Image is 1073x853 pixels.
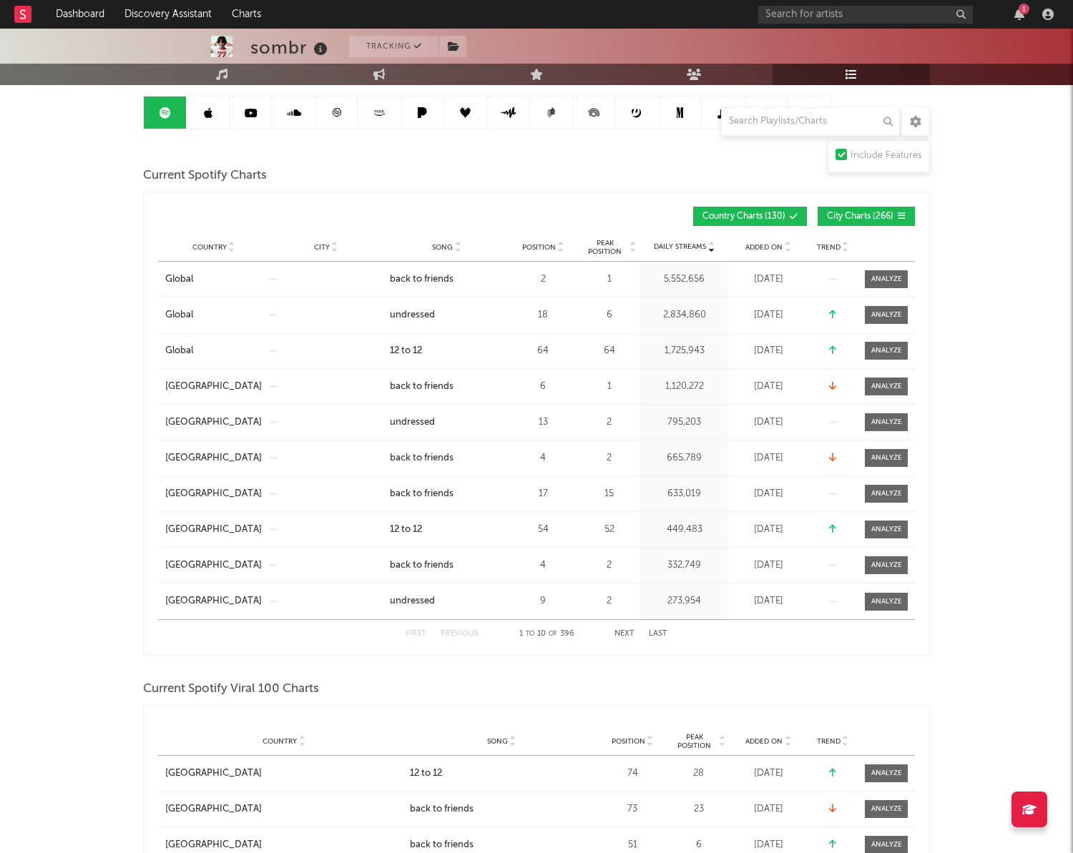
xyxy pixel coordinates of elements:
[410,802,474,817] div: back to friends
[643,451,725,465] div: 665,789
[643,558,725,573] div: 332,749
[165,487,262,501] a: [GEOGRAPHIC_DATA]
[733,523,804,537] div: [DATE]
[582,558,636,573] div: 2
[745,737,783,746] span: Added On
[511,487,575,501] div: 17
[441,630,479,638] button: Previous
[733,558,804,573] div: [DATE]
[390,308,504,322] a: undressed
[410,838,474,852] div: back to friends
[390,487,454,501] div: back to friends
[165,838,403,852] a: [GEOGRAPHIC_DATA]
[250,36,331,59] div: sombr
[582,487,636,501] div: 15
[165,344,193,358] div: Global
[390,523,504,537] a: 12 to 12
[643,415,725,430] div: 795,203
[511,415,575,430] div: 13
[733,415,804,430] div: [DATE]
[507,626,586,643] div: 1 10 396
[733,272,804,287] div: [DATE]
[654,242,706,252] span: Daily Streams
[165,415,262,430] div: [GEOGRAPHIC_DATA]
[817,737,841,746] span: Trend
[733,766,804,781] div: [DATE]
[733,487,804,501] div: [DATE]
[390,594,435,608] div: undressed
[643,487,725,501] div: 633,019
[165,802,403,817] a: [GEOGRAPHIC_DATA]
[390,558,454,573] div: back to friends
[672,766,725,781] div: 28
[511,523,575,537] div: 54
[165,558,262,573] a: [GEOGRAPHIC_DATA]
[165,451,262,465] a: [GEOGRAPHIC_DATA]
[390,451,454,465] div: back to friends
[643,308,725,322] div: 2,834,860
[1019,4,1029,14] div: 1
[390,415,504,430] a: undressed
[600,766,665,781] div: 74
[549,631,557,637] span: of
[612,737,645,746] span: Position
[702,212,785,221] span: Country Charts ( 130 )
[582,272,636,287] div: 1
[817,243,841,252] span: Trend
[165,802,262,817] div: [GEOGRAPHIC_DATA]
[165,344,262,358] a: Global
[733,344,804,358] div: [DATE]
[818,207,915,226] button: City Charts(266)
[165,594,262,608] div: [GEOGRAPHIC_DATA]
[643,523,725,537] div: 449,483
[582,239,627,256] span: Peak Position
[733,380,804,394] div: [DATE]
[410,766,442,781] div: 12 to 12
[582,415,636,430] div: 2
[410,766,593,781] a: 12 to 12
[165,766,403,781] a: [GEOGRAPHIC_DATA]
[643,594,725,608] div: 273,954
[643,272,725,287] div: 5,552,656
[165,380,262,394] a: [GEOGRAPHIC_DATA]
[511,308,575,322] div: 18
[406,630,426,638] button: First
[390,272,454,287] div: back to friends
[733,308,804,322] div: [DATE]
[745,243,783,252] span: Added On
[165,308,262,322] a: Global
[432,243,453,252] span: Song
[487,737,508,746] span: Song
[733,802,804,817] div: [DATE]
[582,594,636,608] div: 2
[390,380,504,394] a: back to friends
[643,380,725,394] div: 1,120,272
[143,167,267,184] span: Current Spotify Charts
[410,838,593,852] a: back to friends
[1014,9,1024,20] button: 1
[672,802,725,817] div: 23
[165,523,262,537] a: [GEOGRAPHIC_DATA]
[758,6,973,24] input: Search for artists
[390,558,504,573] a: back to friends
[165,308,193,322] div: Global
[733,838,804,852] div: [DATE]
[526,631,534,637] span: to
[390,415,435,430] div: undressed
[165,272,262,287] a: Global
[600,802,665,817] div: 73
[614,630,635,638] button: Next
[349,36,438,57] button: Tracking
[511,594,575,608] div: 9
[827,212,893,221] span: City Charts ( 266 )
[522,243,556,252] span: Position
[672,838,725,852] div: 6
[390,272,504,287] a: back to friends
[263,737,297,746] span: Country
[511,272,575,287] div: 2
[600,838,665,852] div: 51
[390,487,504,501] a: back to friends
